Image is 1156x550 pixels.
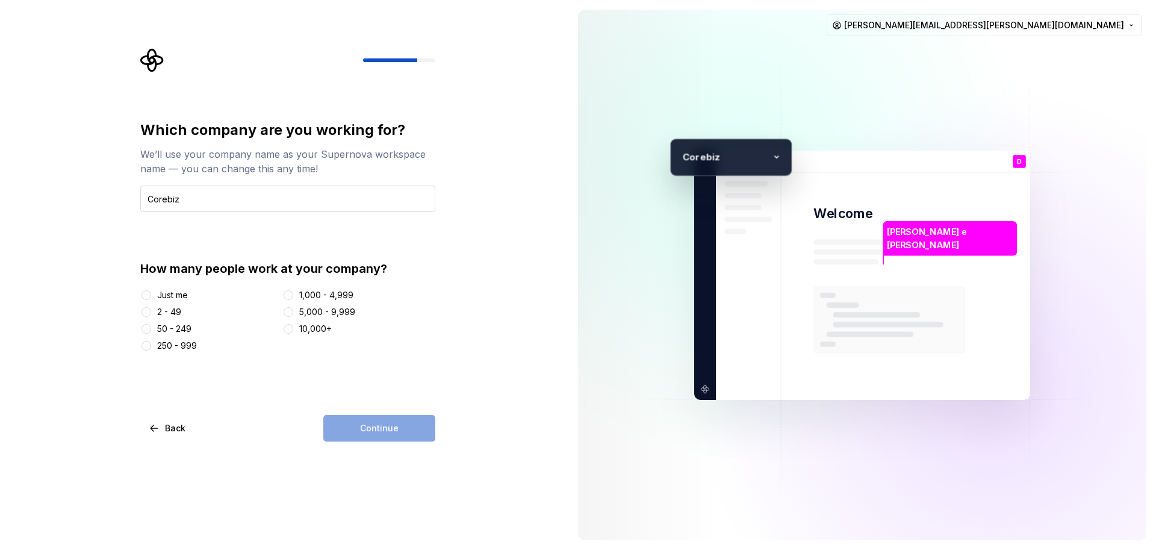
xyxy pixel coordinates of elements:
[140,415,196,442] button: Back
[827,14,1142,36] button: [PERSON_NAME][EMAIL_ADDRESS][PERSON_NAME][DOMAIN_NAME]
[157,306,181,318] div: 2 - 49
[689,149,768,164] p: orebiz
[299,289,353,301] div: 1,000 - 4,999
[676,149,689,164] p: C
[844,19,1124,31] span: [PERSON_NAME][EMAIL_ADDRESS][PERSON_NAME][DOMAIN_NAME]
[140,260,435,277] div: How many people work at your company?
[887,225,1013,251] p: [PERSON_NAME] e [PERSON_NAME]
[299,323,332,335] div: 10,000+
[140,147,435,176] div: We’ll use your company name as your Supernova workspace name — you can change this any time!
[1017,158,1022,164] p: D
[140,120,435,140] div: Which company are you working for?
[165,422,185,434] span: Back
[140,48,164,72] svg: Supernova Logo
[140,186,435,212] input: Company name
[299,306,355,318] div: 5,000 - 9,999
[157,323,191,335] div: 50 - 249
[157,289,188,301] div: Just me
[157,340,197,352] div: 250 - 999
[813,205,872,222] p: Welcome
